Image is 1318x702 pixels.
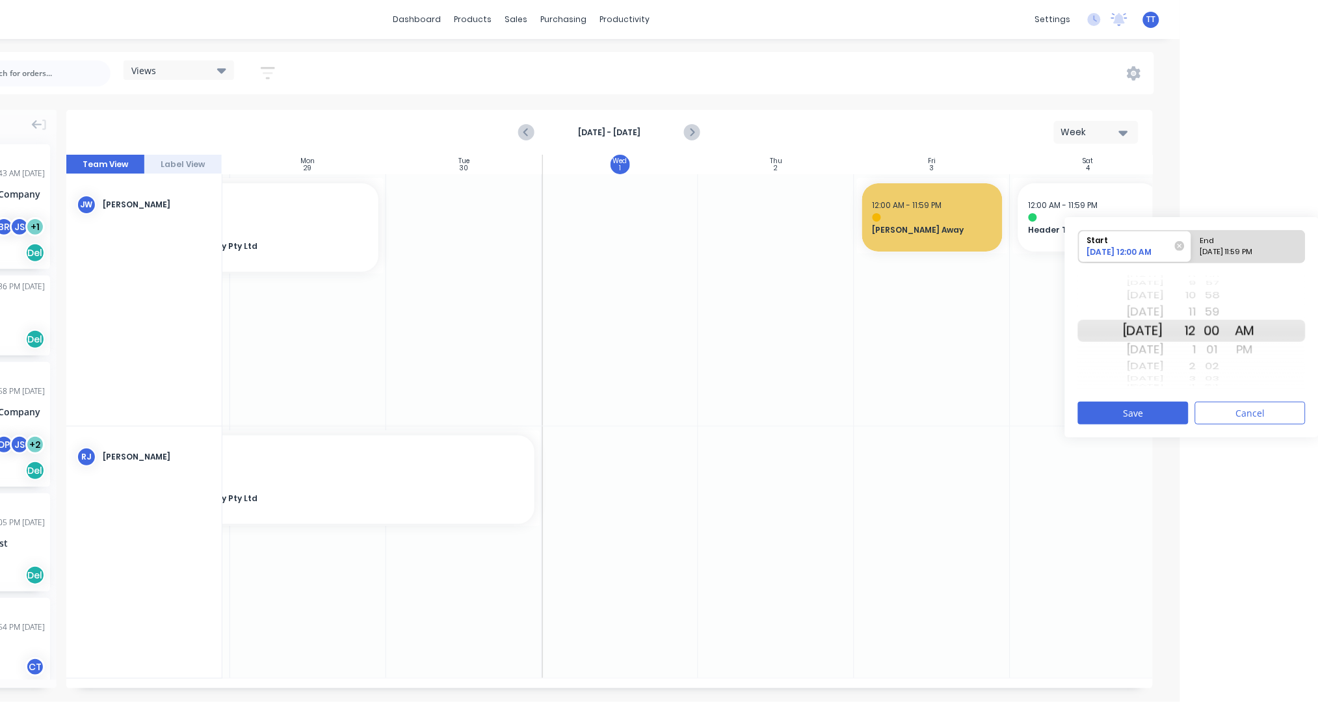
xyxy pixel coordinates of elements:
div: Date [1123,270,1164,392]
div: JW [77,195,96,214]
div: 29 [304,165,312,172]
div: CT [25,657,45,677]
div: 02 [1196,358,1229,375]
div: sales [498,10,534,29]
div: PM [1229,339,1261,360]
strong: [DATE] - [DATE] [544,127,674,138]
div: RJ [77,447,96,467]
div: settings [1029,10,1077,29]
div: Fri [929,157,936,165]
div: [DATE] [1123,339,1164,360]
div: Del [25,330,45,349]
p: F51 Outage [90,506,527,516]
div: 1 [1164,339,1196,360]
div: 56 [1196,275,1229,279]
div: Week [1061,125,1121,139]
div: 1 [619,165,621,172]
span: Order # 36 [90,467,527,479]
span: Views [131,64,156,77]
div: [PERSON_NAME] [103,199,211,211]
div: purchasing [534,10,593,29]
div: 2 [1164,358,1196,375]
div: Del [25,565,45,585]
div: [DATE] [1123,358,1164,375]
div: [DATE] [1123,383,1164,387]
div: 01 [1196,339,1229,360]
div: products [447,10,498,29]
div: [DATE] [1123,320,1164,342]
span: Millmerran Operating Company Pty Ltd [90,493,483,504]
span: 12:00 AM - 11:59 PM [1029,200,1098,211]
div: 12 [1164,320,1196,342]
span: Header Tanks x 2 - Workshop [1029,224,1148,236]
div: + 1 [25,217,45,237]
span: Order # 36 [90,215,371,227]
div: AM [1229,320,1261,342]
div: [PERSON_NAME] [103,451,211,463]
div: 4 [1164,383,1196,387]
div: Start [1083,231,1177,247]
button: Week [1054,121,1139,144]
span: PO # 118452 F51 Outage [90,227,371,239]
div: [DATE] [1123,373,1164,384]
span: 12:00 AM - 11:59 PM [873,200,942,211]
div: [DATE] [1123,275,1164,279]
div: Sat [1083,157,1094,165]
div: Minute [1196,270,1229,392]
div: 3 [930,165,934,172]
div: [DATE] 12:00 AM [1083,246,1177,262]
div: Del [25,461,45,480]
div: Del [25,243,45,263]
div: 9 [1164,278,1196,289]
div: 03 [1196,373,1229,384]
div: 58 [1196,287,1229,304]
button: Save [1078,402,1189,424]
div: [DATE] 11:59 PM [1196,246,1290,263]
div: Wed [613,157,627,165]
div: 8 [1164,275,1196,279]
div: [DATE] [1123,278,1164,289]
div: 11 [1164,302,1196,322]
button: Cancel [1195,402,1306,424]
div: Hour [1164,270,1196,392]
div: End [1196,231,1290,247]
div: 04 [1196,383,1229,387]
div: Mon [301,157,315,165]
div: JS [10,435,29,454]
div: productivity [593,10,656,29]
div: Thu [770,157,782,165]
div: JS [10,217,29,237]
div: 57 [1196,278,1229,289]
p: F51 Outage [90,254,371,264]
div: [DATE] [1123,287,1164,304]
div: 30 [460,165,469,172]
div: + 2 [25,435,45,454]
a: dashboard [386,10,447,29]
div: 4 [1087,165,1090,172]
span: TT [1147,14,1156,25]
div: [DATE] [1123,302,1164,322]
button: Label View [144,155,222,174]
div: 3 [1164,373,1196,384]
span: PO # 118452 F51 Outage [90,480,527,491]
div: 2 [774,165,778,172]
button: Team View [66,155,144,174]
div: Tue [458,157,469,165]
div: 00 [1196,320,1229,342]
div: 10 [1164,287,1196,304]
span: [PERSON_NAME] Away [873,224,992,236]
div: 59 [1196,302,1229,322]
